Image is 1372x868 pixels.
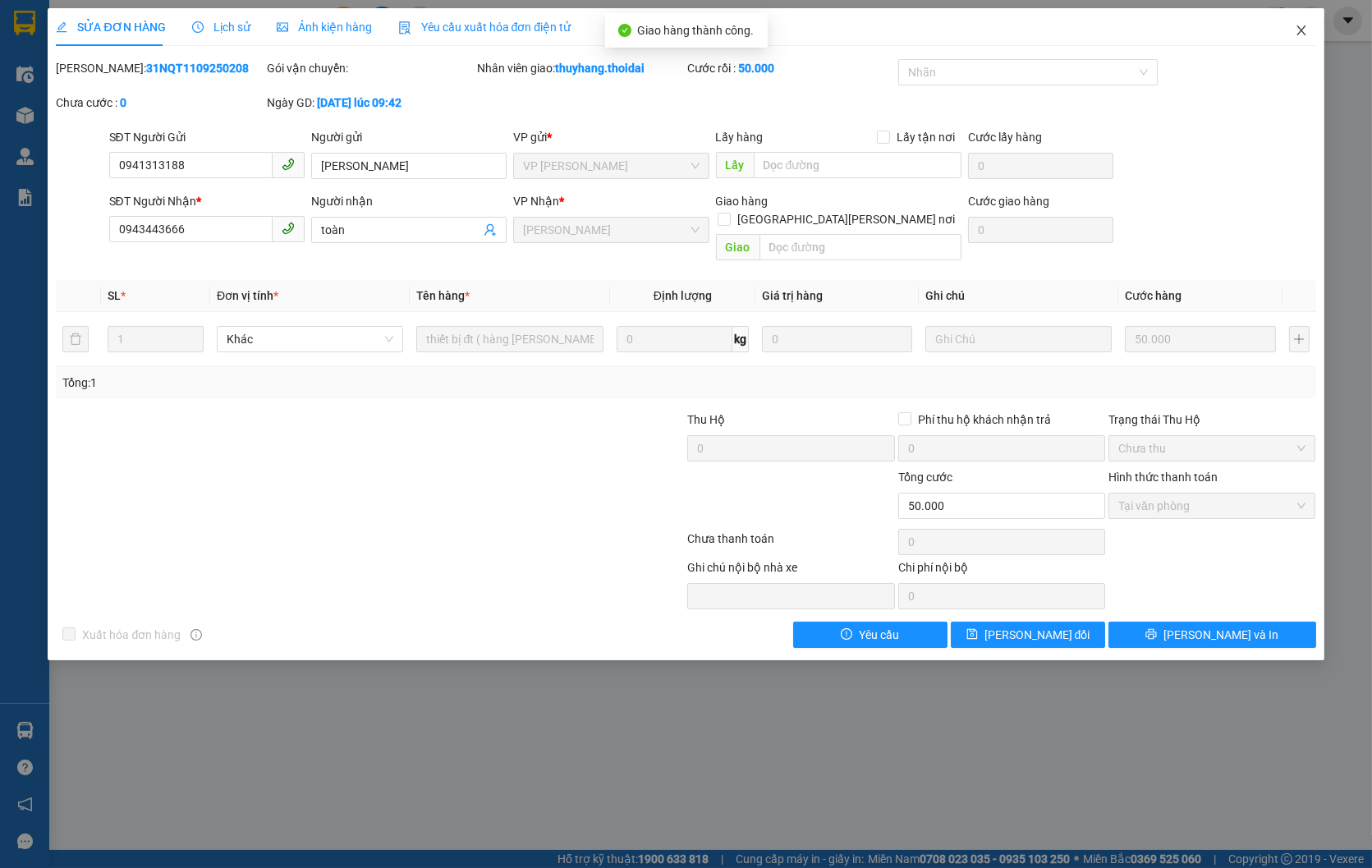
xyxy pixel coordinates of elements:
div: Ngày GD: [267,94,474,112]
span: Tại văn phòng [1118,494,1305,518]
div: Nhân viên giao: [477,59,684,77]
b: 31NQT1109250208 [146,62,249,75]
span: Thu Hộ [687,413,725,426]
b: 0 [120,96,126,109]
div: Chưa cước : [56,94,263,112]
button: exclamation-circleYêu cầu [793,622,948,648]
b: 50.000 [738,62,774,75]
span: SỬA ĐƠN HÀNG [56,21,165,34]
span: Vp Lê Hoàn [523,218,699,242]
span: info-circle [190,629,202,641]
span: picture [277,21,288,33]
div: Chưa thanh toán [686,530,896,558]
span: VP Nguyễn Quốc Trị [523,154,699,178]
strong: CÔNG TY TNHH DỊCH VỤ DU LỊCH THỜI ĐẠI [30,13,163,67]
span: clock-circle [192,21,204,33]
button: save[PERSON_NAME] đổi [951,622,1105,648]
input: VD: Bàn, Ghế [416,326,603,352]
span: Định lượng [654,289,712,302]
span: VP Nhận [513,195,559,208]
input: Cước lấy hàng [968,153,1113,179]
span: LN1109250194 [173,110,270,127]
div: Ghi chú nội bộ nhà xe [687,558,894,583]
input: Dọc đường [754,152,962,178]
span: Giao [716,234,759,260]
span: Tổng cước [898,471,952,484]
span: Xuất hóa đơn hàng [76,626,187,644]
label: Cước lấy hàng [968,131,1042,144]
span: Lấy hàng [716,131,764,144]
span: SL [108,289,121,302]
button: delete [62,326,89,352]
input: 0 [1125,326,1275,352]
div: Người nhận [311,192,507,210]
input: Cước giao hàng [968,217,1113,243]
div: [PERSON_NAME]: [56,59,263,77]
span: Lịch sử [192,21,250,34]
div: VP gửi [513,128,709,146]
span: [PERSON_NAME] và In [1163,626,1278,644]
span: Giao hàng thành công. [638,24,755,37]
span: Lấy tận nơi [890,128,961,146]
b: thuyhang.thoidai [555,62,645,75]
span: kg [732,326,749,352]
input: 0 [762,326,912,352]
span: Giá trị hàng [762,289,823,302]
span: check-circle [618,24,631,37]
span: Chuyển phát nhanh: [GEOGRAPHIC_DATA] - [GEOGRAPHIC_DATA] [26,71,168,129]
span: [PERSON_NAME] đổi [984,626,1090,644]
div: Người gửi [311,128,507,146]
label: Cước giao hàng [968,195,1049,208]
span: Yêu cầu xuất hóa đơn điện tử [398,21,571,34]
div: Cước rồi : [687,59,894,77]
span: Đơn vị tính [217,289,278,302]
th: Ghi chú [919,280,1118,312]
label: Hình thức thanh toán [1108,471,1218,484]
input: Dọc đường [759,234,962,260]
span: user-add [484,223,497,237]
div: Chi phí nội bộ [898,558,1105,583]
span: phone [282,222,295,235]
span: save [966,628,978,641]
span: phone [282,158,295,171]
button: Close [1278,8,1324,54]
span: Yêu cầu [859,626,899,644]
span: exclamation-circle [841,628,852,641]
div: Trạng thái Thu Hộ [1108,411,1315,429]
span: Ảnh kiện hàng [277,21,372,34]
span: Khác [227,327,393,351]
span: Giao hàng [716,195,769,208]
span: close [1295,24,1308,37]
span: printer [1145,628,1157,641]
button: printer[PERSON_NAME] và In [1108,622,1315,648]
span: Chưa thu [1118,436,1305,461]
span: Tên hàng [416,289,470,302]
div: Tổng: 1 [62,374,530,392]
img: icon [398,21,411,34]
span: Phí thu hộ khách nhận trả [911,411,1058,429]
span: edit [56,21,67,33]
div: SĐT Người Nhận [109,192,305,210]
div: SĐT Người Gửi [109,128,305,146]
img: logo [8,58,21,142]
span: Lấy [716,152,754,178]
span: Cước hàng [1125,289,1182,302]
button: plus [1289,326,1310,352]
div: Gói vận chuyển: [267,59,474,77]
span: [GEOGRAPHIC_DATA][PERSON_NAME] nơi [731,210,961,228]
b: [DATE] lúc 09:42 [317,96,402,109]
input: Ghi Chú [925,326,1112,352]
